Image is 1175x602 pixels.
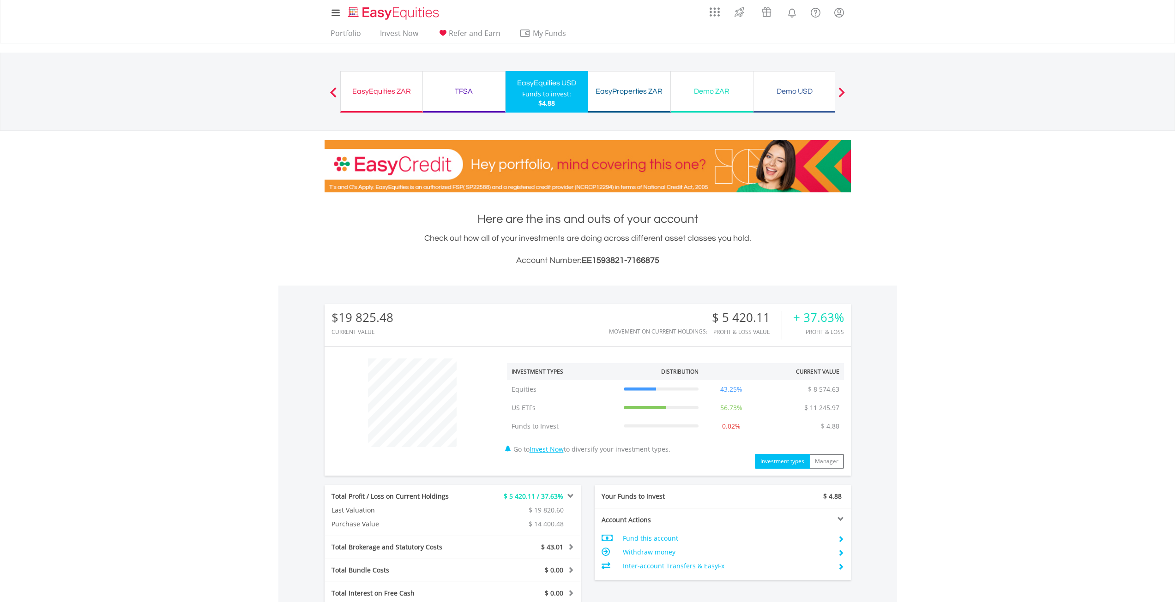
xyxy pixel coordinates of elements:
img: vouchers-v2.svg [759,5,774,19]
img: thrive-v2.svg [732,5,747,19]
td: Inter-account Transfers & EasyFx [623,559,830,573]
div: Total Brokerage and Statutory Costs [325,542,474,552]
div: Last Valuation [325,506,453,515]
h3: Account Number: [325,254,851,267]
span: $ 19 820.60 [529,506,564,514]
span: $ 4.88 [823,492,842,501]
div: Go to to diversify your investment types. [500,354,851,469]
div: Profit & Loss [793,329,844,335]
div: Funds to invest: [522,89,571,99]
a: Notifications [780,2,804,21]
button: Previous [324,92,343,101]
a: AppsGrid [704,2,726,17]
div: EasyProperties ZAR [594,85,665,98]
div: EasyEquities ZAR [346,85,417,98]
img: EasyCredit Promotion Banner [325,140,851,192]
span: $ 43.01 [541,542,563,551]
div: + 37.63% [793,311,844,324]
div: Demo USD [759,85,830,98]
img: grid-menu-icon.svg [710,7,720,17]
div: $19 825.48 [331,311,393,324]
a: Portfolio [327,29,365,43]
span: EE1593821-7166875 [582,256,659,265]
a: Refer and Earn [434,29,504,43]
td: $ 8 574.63 [803,380,844,399]
div: Distribution [661,368,699,376]
span: $ 5 420.11 / 37.63% [504,492,563,501]
img: EasyEquities_Logo.png [346,6,443,21]
div: TFSA [428,85,500,98]
td: Withdraw money [623,545,830,559]
div: Total Profit / Loss on Current Holdings [325,492,474,501]
td: 56.73% [703,399,759,417]
div: Demo ZAR [676,85,747,98]
a: Vouchers [753,2,780,19]
td: Equities [507,380,619,399]
div: Total Bundle Costs [325,566,474,575]
span: $ 0.00 [545,589,563,597]
span: $4.88 [538,99,555,107]
a: Home page [344,2,443,21]
td: Fund this account [623,531,830,545]
div: Purchase Value [325,519,453,529]
a: My Profile [827,2,851,23]
a: FAQ's and Support [804,2,827,21]
td: 43.25% [703,380,759,399]
button: Manager [809,454,844,469]
th: Investment Types [507,363,619,380]
button: Next [832,92,851,101]
td: $ 11 245.97 [800,399,844,417]
div: EasyEquities USD [511,77,583,89]
td: Funds to Invest [507,417,619,435]
span: $ 14 400.48 [529,519,564,528]
div: Total Interest on Free Cash [325,589,474,598]
th: Current Value [759,363,844,380]
td: $ 4.88 [816,417,844,435]
a: Invest Now [376,29,422,43]
span: My Funds [519,27,580,39]
div: Your Funds to Invest [595,492,723,501]
td: US ETFs [507,399,619,417]
a: Invest Now [530,445,564,453]
div: Movement on Current Holdings: [609,328,707,334]
div: $ 5 420.11 [712,311,782,324]
span: $ 0.00 [545,566,563,574]
div: Profit & Loss Value [712,329,782,335]
td: 0.02% [703,417,759,435]
h1: Here are the ins and outs of your account [325,211,851,227]
div: Check out how all of your investments are doing across different asset classes you hold. [325,232,851,267]
button: Investment types [755,454,810,469]
div: Account Actions [595,515,723,525]
span: Refer and Earn [449,28,500,38]
div: CURRENT VALUE [331,329,393,335]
